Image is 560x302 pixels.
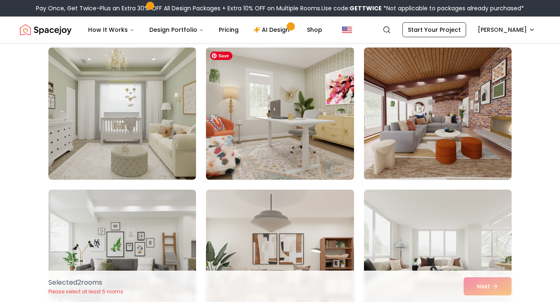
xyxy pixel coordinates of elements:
nav: Global [20,17,540,43]
a: Pricing [212,21,245,38]
div: Pay Once, Get Twice-Plus an Extra 30% OFF All Design Packages + Extra 10% OFF on Multiple Rooms. [36,4,524,12]
button: Design Portfolio [143,21,211,38]
nav: Main [81,21,329,38]
span: Use code: [321,4,382,12]
img: Spacejoy Logo [20,21,72,38]
p: Selected 2 room s [48,278,123,288]
span: Save [210,52,232,60]
a: Shop [300,21,329,38]
a: AI Design [247,21,299,38]
a: Start Your Project [402,22,466,37]
img: United States [342,25,352,35]
button: [PERSON_NAME] [473,22,540,37]
p: Please select at least 5 rooms [48,288,123,295]
b: GETTWICE [349,4,382,12]
img: Room room-39 [364,48,512,180]
img: Room room-37 [48,48,196,180]
img: Room room-38 [202,44,357,183]
a: Spacejoy [20,21,72,38]
button: How It Works [81,21,141,38]
span: *Not applicable to packages already purchased* [382,4,524,12]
